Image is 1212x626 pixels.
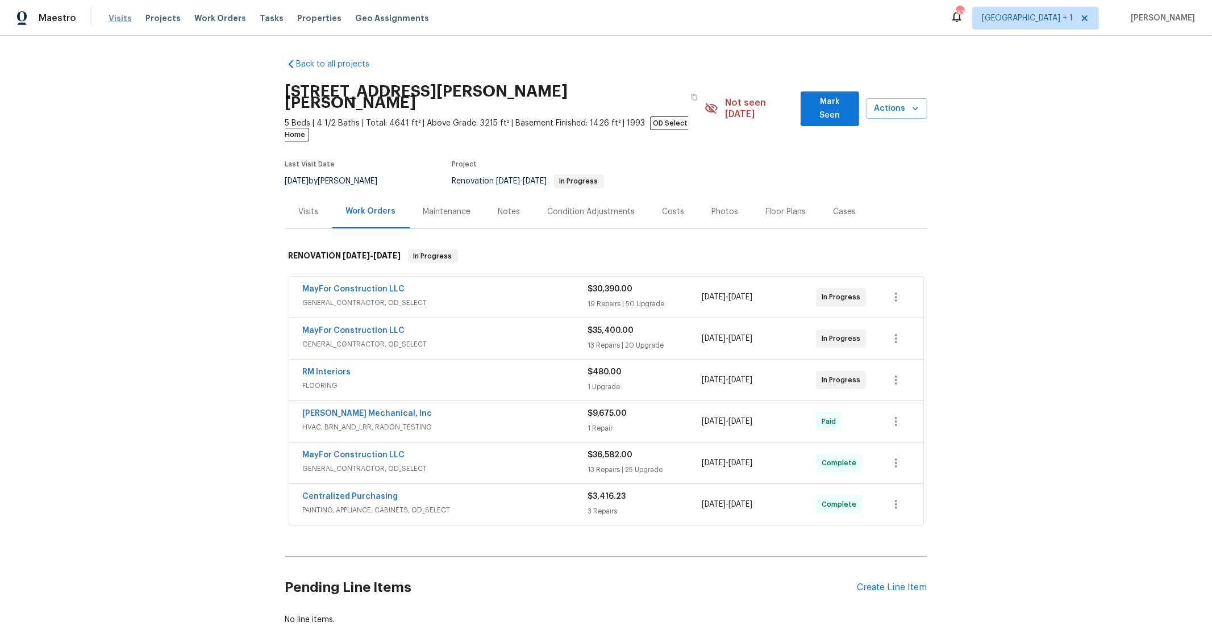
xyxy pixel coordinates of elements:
span: Renovation [452,177,604,185]
span: - [702,457,752,469]
span: In Progress [555,178,603,185]
span: Actions [875,102,918,116]
span: In Progress [822,333,865,344]
span: [PERSON_NAME] [1126,12,1195,24]
span: Complete [822,457,861,469]
div: 13 Repairs | 25 Upgrade [588,464,702,475]
span: [DATE] [374,252,401,260]
button: Mark Seen [801,91,859,126]
span: Complete [822,499,861,510]
span: FLOORING [303,380,588,391]
a: MayFor Construction LLC [303,285,405,293]
span: - [702,499,752,510]
a: RM Interiors [303,368,351,376]
span: [DATE] [702,376,726,384]
div: Costs [663,206,685,218]
div: Floor Plans [766,206,806,218]
span: Geo Assignments [355,12,429,24]
span: [DATE] [523,177,547,185]
span: GENERAL_CONTRACTOR, OD_SELECT [303,339,588,350]
div: 93 [956,7,964,18]
span: Visits [109,12,132,24]
span: $9,675.00 [588,410,627,418]
span: [DATE] [702,418,726,425]
span: [DATE] [343,252,370,260]
h2: [STREET_ADDRESS][PERSON_NAME][PERSON_NAME] [285,86,685,108]
a: MayFor Construction LLC [303,327,405,335]
span: - [702,416,752,427]
div: by [PERSON_NAME] [285,174,391,188]
div: 1 Repair [588,423,702,434]
button: Copy Address [684,87,705,107]
span: In Progress [409,251,457,262]
span: - [702,333,752,344]
span: Project [452,161,477,168]
span: [DATE] [285,177,309,185]
span: [DATE] [728,335,752,343]
div: Create Line Item [857,582,927,593]
a: [PERSON_NAME] Mechanical, Inc [303,410,432,418]
span: [GEOGRAPHIC_DATA] + 1 [982,12,1073,24]
span: Properties [297,12,341,24]
span: Mark Seen [810,95,850,123]
span: $480.00 [588,368,622,376]
span: Paid [822,416,840,427]
span: Last Visit Date [285,161,335,168]
span: In Progress [822,374,865,386]
div: Work Orders [346,206,396,217]
span: - [702,291,752,303]
div: 13 Repairs | 20 Upgrade [588,340,702,351]
div: 1 Upgrade [588,381,702,393]
span: OD Select Home [285,116,688,141]
a: MayFor Construction LLC [303,451,405,459]
span: [DATE] [702,500,726,508]
span: - [702,374,752,386]
div: No line items. [285,614,927,625]
span: Maestro [39,12,76,24]
a: Back to all projects [285,59,394,70]
span: $35,400.00 [588,327,634,335]
span: 5 Beds | 4 1/2 Baths | Total: 4641 ft² | Above Grade: 3215 ft² | Basement Finished: 1426 ft² | 1993 [285,118,705,140]
span: [DATE] [728,376,752,384]
span: Tasks [260,14,284,22]
span: PAINTING, APPLIANCE, CABINETS, OD_SELECT [303,504,588,516]
span: GENERAL_CONTRACTOR, OD_SELECT [303,463,588,474]
span: [DATE] [702,335,726,343]
span: - [343,252,401,260]
span: [DATE] [702,459,726,467]
h6: RENOVATION [289,249,401,263]
span: $36,582.00 [588,451,633,459]
span: Projects [145,12,181,24]
span: [DATE] [728,293,752,301]
span: Work Orders [194,12,246,24]
button: Actions [866,98,927,119]
span: $3,416.23 [588,493,626,500]
span: - [497,177,547,185]
div: Cases [834,206,856,218]
h2: Pending Line Items [285,561,857,614]
span: In Progress [822,291,865,303]
div: RENOVATION [DATE]-[DATE]In Progress [285,238,927,274]
span: Not seen [DATE] [725,97,794,120]
span: $30,390.00 [588,285,633,293]
div: Maintenance [423,206,471,218]
span: [DATE] [728,418,752,425]
span: [DATE] [497,177,520,185]
span: [DATE] [728,459,752,467]
span: [DATE] [702,293,726,301]
div: Notes [498,206,520,218]
span: GENERAL_CONTRACTOR, OD_SELECT [303,297,588,308]
span: [DATE] [728,500,752,508]
div: Condition Adjustments [548,206,635,218]
div: 3 Repairs [588,506,702,517]
div: 19 Repairs | 50 Upgrade [588,298,702,310]
a: Centralized Purchasing [303,493,398,500]
span: HVAC, BRN_AND_LRR, RADON_TESTING [303,421,588,433]
div: Visits [299,206,319,218]
div: Photos [712,206,739,218]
